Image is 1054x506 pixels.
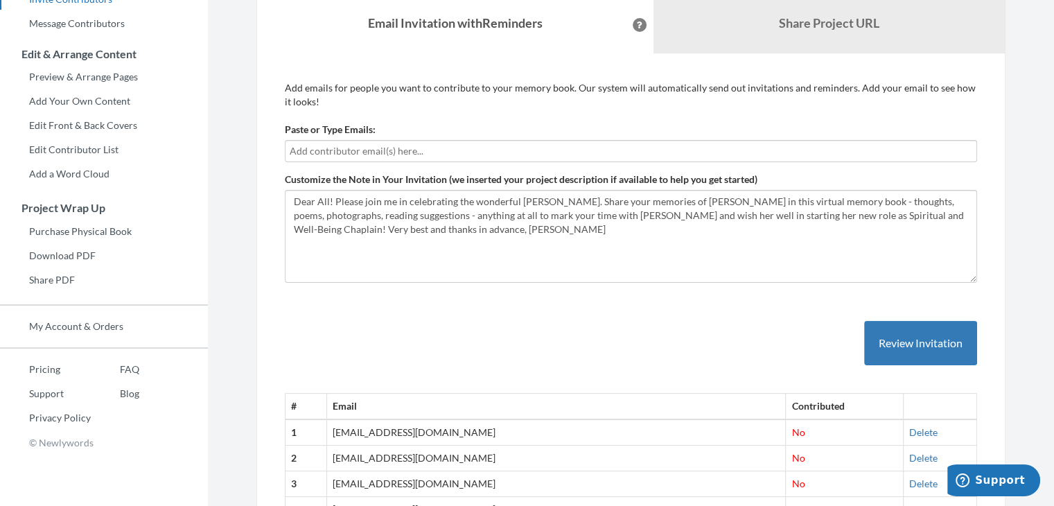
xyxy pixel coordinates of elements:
td: [EMAIL_ADDRESS][DOMAIN_NAME] [327,419,786,445]
span: No [791,478,805,489]
a: Delete [909,452,938,464]
strong: Email Invitation with Reminders [368,15,543,30]
a: FAQ [91,359,139,380]
label: Customize the Note in Your Invitation (we inserted your project description if available to help ... [285,173,757,186]
a: Delete [909,426,938,438]
b: Share Project URL [779,15,879,30]
th: # [286,394,327,419]
th: 1 [286,419,327,445]
h3: Project Wrap Up [1,202,208,214]
input: Add contributor email(s) here... [290,143,972,159]
label: Paste or Type Emails: [285,123,376,137]
span: No [791,426,805,438]
iframe: Opens a widget where you can chat to one of our agents [947,464,1040,499]
th: Contributed [786,394,904,419]
h3: Edit & Arrange Content [1,48,208,60]
td: [EMAIL_ADDRESS][DOMAIN_NAME] [327,471,786,497]
span: No [791,452,805,464]
textarea: Dear All! Please join me in celebrating the wonderful [PERSON_NAME]. Share your memories of [PERS... [285,190,977,283]
td: [EMAIL_ADDRESS][DOMAIN_NAME] [327,446,786,471]
a: Delete [909,478,938,489]
th: 3 [286,471,327,497]
th: 2 [286,446,327,471]
th: Email [327,394,786,419]
button: Review Invitation [864,321,977,366]
a: Blog [91,383,139,404]
p: Add emails for people you want to contribute to your memory book. Our system will automatically s... [285,81,977,109]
